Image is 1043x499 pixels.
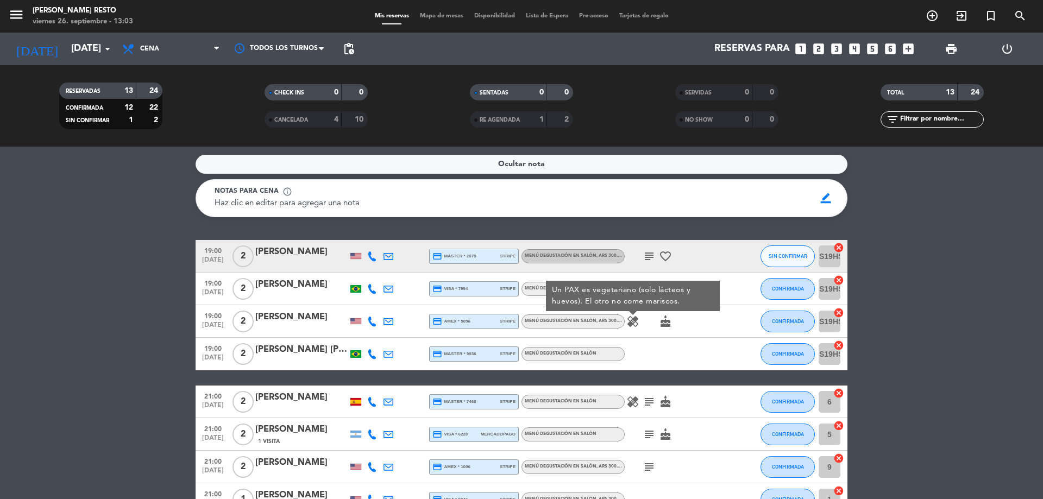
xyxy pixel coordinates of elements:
[255,422,348,437] div: [PERSON_NAME]
[500,398,516,405] span: stripe
[334,89,338,96] strong: 0
[255,310,348,324] div: [PERSON_NAME]
[432,429,442,439] i: credit_card
[199,276,227,289] span: 19:00
[772,399,804,405] span: CONFIRMADA
[833,242,844,253] i: cancel
[233,391,254,413] span: 2
[233,343,254,365] span: 2
[659,428,672,441] i: cake
[883,42,897,56] i: looks_6
[199,289,227,301] span: [DATE]
[255,390,348,405] div: [PERSON_NAME]
[432,317,442,326] i: credit_card
[500,318,516,325] span: stripe
[772,318,804,324] span: CONFIRMADA
[772,464,804,470] span: CONFIRMADA
[481,431,516,438] span: mercadopago
[199,402,227,414] span: [DATE]
[596,254,626,258] span: , ARS 300.000
[199,434,227,447] span: [DATE]
[539,116,544,123] strong: 1
[334,116,338,123] strong: 4
[215,186,279,197] span: Notas para cena
[926,9,939,22] i: add_circle_outline
[525,464,626,469] span: Menú degustación en salón
[626,315,639,328] i: healing
[659,315,672,328] i: cake
[761,311,815,332] button: CONFIRMADA
[525,254,626,258] span: Menú degustación en salón
[369,13,414,19] span: Mis reservas
[199,321,227,334] span: [DATE]
[199,256,227,269] span: [DATE]
[359,89,366,96] strong: 0
[745,89,749,96] strong: 0
[685,90,712,96] span: SERVIDAS
[596,464,626,469] span: , ARS 300.000
[432,349,442,359] i: credit_card
[772,431,804,437] span: CONFIRMADA
[255,456,348,470] div: [PERSON_NAME]
[101,42,114,55] i: arrow_drop_down
[643,428,656,441] i: subject
[66,89,100,94] span: RESERVADAS
[255,343,348,357] div: [PERSON_NAME] [PERSON_NAME]
[233,278,254,300] span: 2
[525,319,626,323] span: Menú degustación en salón
[564,116,571,123] strong: 2
[8,7,24,27] button: menu
[1001,42,1014,55] i: power_settings_new
[643,395,656,408] i: subject
[199,309,227,321] span: 19:00
[833,420,844,431] i: cancel
[574,13,614,19] span: Pre-acceso
[614,13,674,19] span: Tarjetas de regalo
[833,388,844,399] i: cancel
[887,90,904,96] span: TOTAL
[124,104,133,111] strong: 12
[199,422,227,434] span: 21:00
[830,42,844,56] i: looks_3
[233,456,254,478] span: 2
[432,462,442,472] i: credit_card
[255,245,348,259] div: [PERSON_NAME]
[769,253,807,259] span: SIN CONFIRMAR
[761,456,815,478] button: CONFIRMADA
[33,16,133,27] div: viernes 26. septiembre - 13:03
[124,87,133,94] strong: 13
[772,286,804,292] span: CONFIRMADA
[643,460,656,473] i: subject
[199,354,227,367] span: [DATE]
[432,284,442,294] i: credit_card
[432,349,476,359] span: master * 9936
[770,116,776,123] strong: 0
[199,244,227,256] span: 19:00
[199,342,227,354] span: 19:00
[772,351,804,357] span: CONFIRMADA
[149,104,160,111] strong: 22
[233,424,254,445] span: 2
[140,45,159,53] span: Cena
[761,391,815,413] button: CONFIRMADA
[794,42,808,56] i: looks_one
[432,462,470,472] span: amex * 1006
[469,13,520,19] span: Disponibilidad
[199,389,227,402] span: 21:00
[33,5,133,16] div: [PERSON_NAME] Resto
[355,116,366,123] strong: 10
[255,277,348,292] div: [PERSON_NAME]
[955,9,968,22] i: exit_to_app
[66,118,109,123] span: SIN CONFIRMAR
[847,42,862,56] i: looks_4
[432,284,468,294] span: visa * 7994
[886,113,899,126] i: filter_list
[833,340,844,351] i: cancel
[282,187,292,197] span: info_outline
[833,307,844,318] i: cancel
[596,319,626,323] span: , ARS 300.000
[761,245,815,267] button: SIN CONFIRMAR
[525,286,596,290] span: Menú degustación en salón
[546,281,720,311] div: Un PAX es vegetariano (solo lácteos y huevos). El otro no come mariscos.
[215,199,360,207] span: Haz clic en editar para agregar una nota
